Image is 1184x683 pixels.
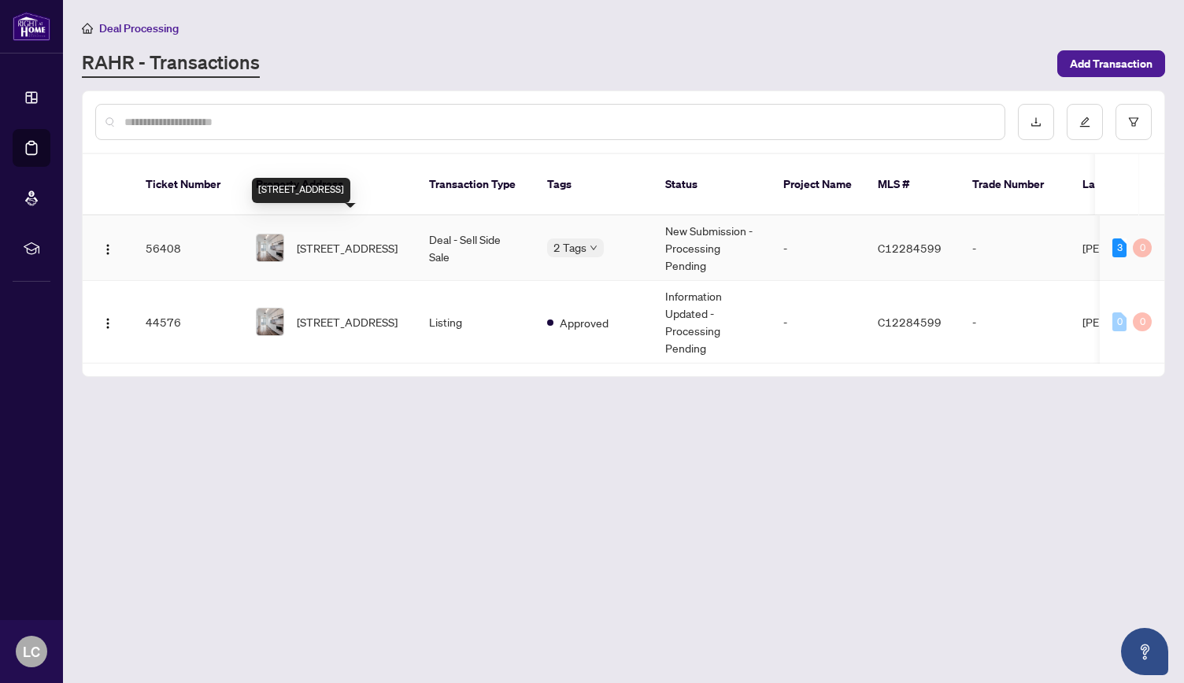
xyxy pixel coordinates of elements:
[297,239,398,257] span: [STREET_ADDRESS]
[1030,116,1042,127] span: download
[1128,116,1139,127] span: filter
[653,154,771,216] th: Status
[133,216,243,281] td: 56408
[590,244,598,252] span: down
[133,281,243,364] td: 44576
[297,313,398,330] span: [STREET_ADDRESS]
[1057,50,1165,77] button: Add Transaction
[416,281,535,364] td: Listing
[416,216,535,281] td: Deal - Sell Side Sale
[1112,312,1127,331] div: 0
[82,23,93,34] span: home
[102,243,114,256] img: Logo
[771,216,865,281] td: -
[865,154,960,216] th: MLS #
[771,281,865,364] td: -
[257,308,283,335] img: thumbnail-img
[257,234,283,261] img: thumbnail-img
[1070,51,1153,76] span: Add Transaction
[771,154,865,216] th: Project Name
[878,241,942,255] span: C12284599
[960,216,1070,281] td: -
[243,154,416,216] th: Property Address
[95,235,120,260] button: Logo
[1121,628,1168,675] button: Open asap
[653,281,771,364] td: Information Updated - Processing Pending
[878,315,942,329] span: C12284599
[1018,104,1054,140] button: download
[960,281,1070,364] td: -
[1067,104,1103,140] button: edit
[560,314,609,331] span: Approved
[99,21,179,35] span: Deal Processing
[1133,238,1152,257] div: 0
[102,317,114,330] img: Logo
[13,12,50,41] img: logo
[1133,312,1152,331] div: 0
[252,178,350,203] div: [STREET_ADDRESS]
[82,50,260,78] a: RAHR - Transactions
[133,154,243,216] th: Ticket Number
[95,309,120,334] button: Logo
[1116,104,1152,140] button: filter
[1112,238,1127,257] div: 3
[23,641,40,663] span: LC
[553,238,586,257] span: 2 Tags
[416,154,535,216] th: Transaction Type
[535,154,653,216] th: Tags
[1079,116,1090,127] span: edit
[960,154,1070,216] th: Trade Number
[653,216,771,281] td: New Submission - Processing Pending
